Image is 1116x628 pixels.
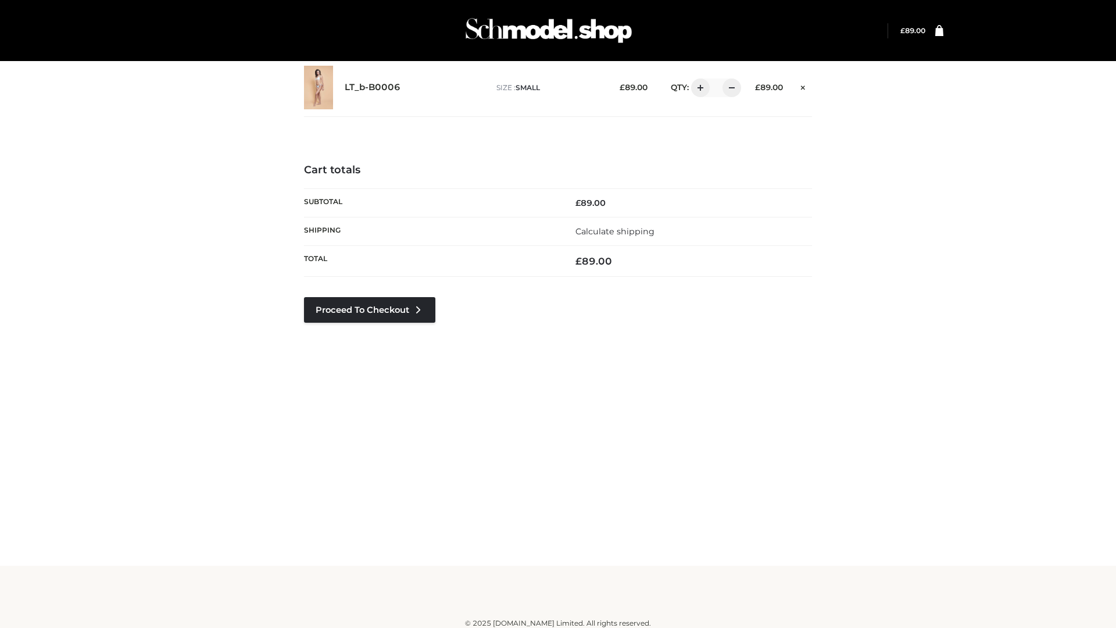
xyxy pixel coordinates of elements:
bdi: 89.00 [755,83,783,92]
th: Shipping [304,217,558,245]
bdi: 89.00 [575,198,606,208]
a: £89.00 [900,26,925,35]
th: Subtotal [304,188,558,217]
th: Total [304,246,558,277]
span: £ [620,83,625,92]
a: Calculate shipping [575,226,654,237]
bdi: 89.00 [620,83,648,92]
span: SMALL [516,83,540,92]
span: £ [575,198,581,208]
span: £ [900,26,905,35]
p: size : [496,83,602,93]
a: Proceed to Checkout [304,297,435,323]
bdi: 89.00 [900,26,925,35]
a: Remove this item [795,78,812,94]
span: £ [575,255,582,267]
div: QTY: [659,78,737,97]
span: £ [755,83,760,92]
h4: Cart totals [304,164,812,177]
a: LT_b-B0006 [345,82,400,93]
bdi: 89.00 [575,255,612,267]
img: Schmodel Admin 964 [462,8,636,53]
